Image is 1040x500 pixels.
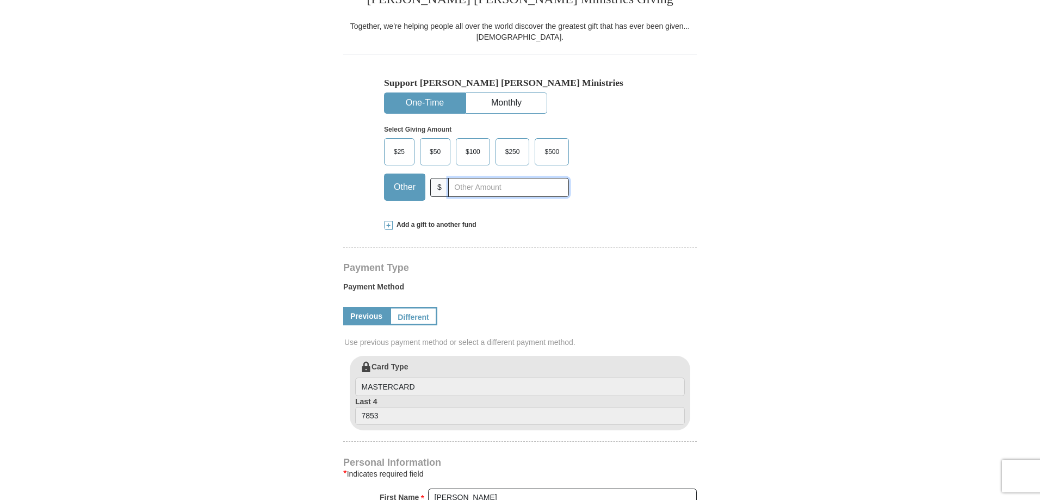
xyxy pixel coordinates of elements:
[389,307,437,325] a: Different
[385,93,465,113] button: One-Time
[384,77,656,89] h5: Support [PERSON_NAME] [PERSON_NAME] Ministries
[448,178,569,197] input: Other Amount
[424,144,446,160] span: $50
[393,220,476,230] span: Add a gift to another fund
[500,144,525,160] span: $250
[343,281,697,298] label: Payment Method
[539,144,565,160] span: $500
[343,21,697,42] div: Together, we're helping people all over the world discover the greatest gift that has ever been g...
[343,467,697,480] div: Indicates required field
[355,378,685,396] input: Card Type
[355,396,685,425] label: Last 4
[355,407,685,425] input: Last 4
[466,93,547,113] button: Monthly
[460,144,486,160] span: $100
[344,337,698,348] span: Use previous payment method or select a different payment method.
[430,178,449,197] span: $
[343,263,697,272] h4: Payment Type
[388,179,421,195] span: Other
[355,361,685,396] label: Card Type
[343,458,697,467] h4: Personal Information
[384,126,451,133] strong: Select Giving Amount
[343,307,389,325] a: Previous
[388,144,410,160] span: $25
